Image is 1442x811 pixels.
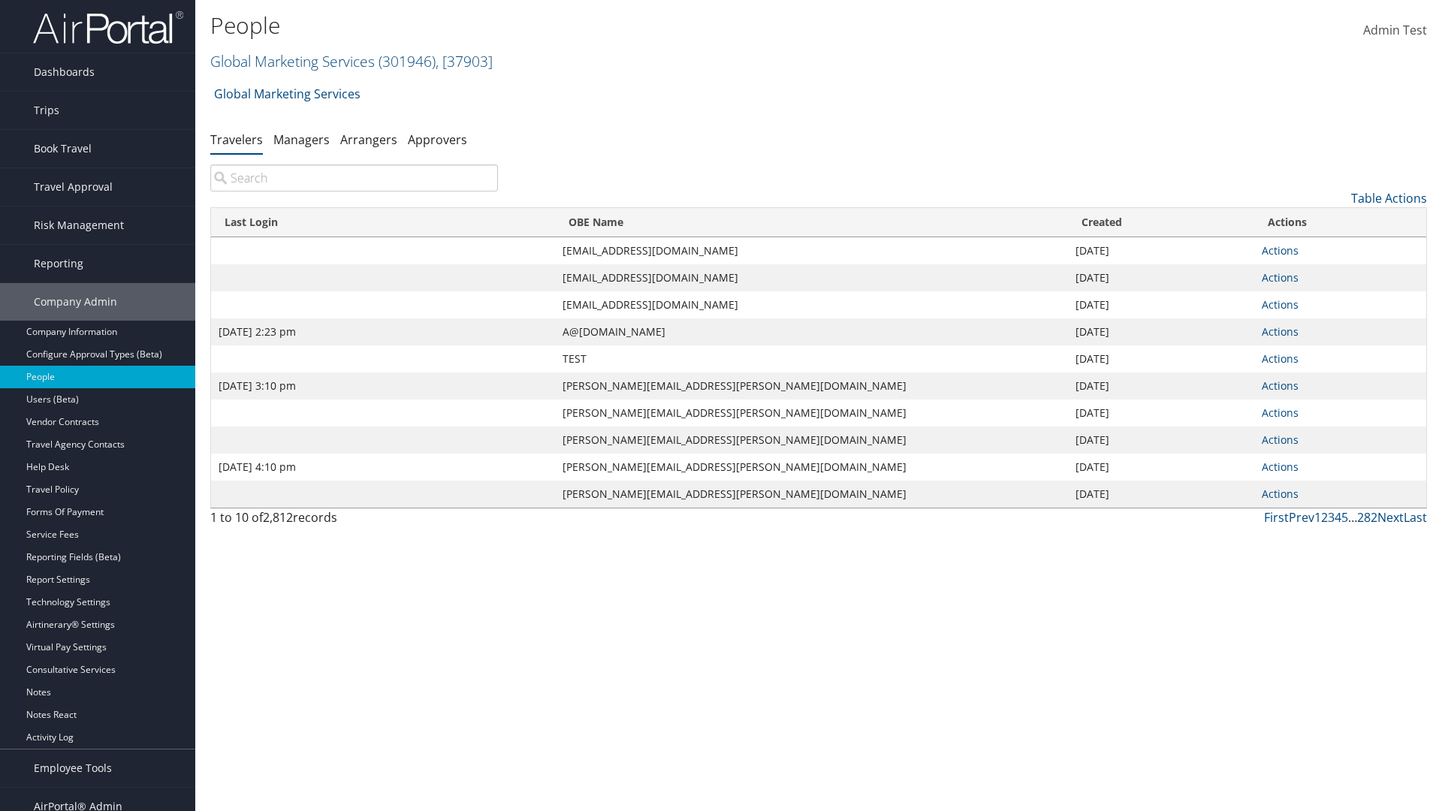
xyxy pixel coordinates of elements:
[555,372,1069,399] td: [PERSON_NAME][EMAIL_ADDRESS][PERSON_NAME][DOMAIN_NAME]
[210,164,498,191] input: Search
[1068,264,1254,291] td: [DATE]
[436,51,493,71] span: , [ 37903 ]
[1363,22,1427,38] span: Admin Test
[34,130,92,167] span: Book Travel
[34,245,83,282] span: Reporting
[211,454,555,481] td: [DATE] 4:10 pm
[1357,509,1377,526] a: 282
[33,10,183,45] img: airportal-logo.png
[1262,351,1299,366] a: Actions
[34,92,59,129] span: Trips
[1262,270,1299,285] a: Actions
[1363,8,1427,54] a: Admin Test
[555,481,1069,508] td: [PERSON_NAME][EMAIL_ADDRESS][PERSON_NAME][DOMAIN_NAME]
[555,237,1069,264] td: [EMAIL_ADDRESS][DOMAIN_NAME]
[1068,237,1254,264] td: [DATE]
[34,749,112,787] span: Employee Tools
[555,454,1069,481] td: [PERSON_NAME][EMAIL_ADDRESS][PERSON_NAME][DOMAIN_NAME]
[1262,297,1299,312] a: Actions
[555,291,1069,318] td: [EMAIL_ADDRESS][DOMAIN_NAME]
[555,399,1069,427] td: [PERSON_NAME][EMAIL_ADDRESS][PERSON_NAME][DOMAIN_NAME]
[1262,460,1299,474] a: Actions
[1068,399,1254,427] td: [DATE]
[34,207,124,244] span: Risk Management
[1068,318,1254,345] td: [DATE]
[1348,509,1357,526] span: …
[1068,291,1254,318] td: [DATE]
[210,508,498,534] div: 1 to 10 of records
[211,372,555,399] td: [DATE] 3:10 pm
[34,53,95,91] span: Dashboards
[214,79,360,109] a: Global Marketing Services
[1262,405,1299,420] a: Actions
[1328,509,1335,526] a: 3
[1262,243,1299,258] a: Actions
[273,131,330,148] a: Managers
[211,318,555,345] td: [DATE] 2:23 pm
[210,51,493,71] a: Global Marketing Services
[555,318,1069,345] td: A@[DOMAIN_NAME]
[1321,509,1328,526] a: 2
[211,208,555,237] th: Last Login: activate to sort column ascending
[1254,208,1426,237] th: Actions
[555,264,1069,291] td: [EMAIL_ADDRESS][DOMAIN_NAME]
[1404,509,1427,526] a: Last
[1341,509,1348,526] a: 5
[1377,509,1404,526] a: Next
[1068,345,1254,372] td: [DATE]
[379,51,436,71] span: ( 301946 )
[1262,378,1299,393] a: Actions
[1068,427,1254,454] td: [DATE]
[1068,208,1254,237] th: Created: activate to sort column ascending
[1335,509,1341,526] a: 4
[555,345,1069,372] td: TEST
[1264,509,1289,526] a: First
[555,427,1069,454] td: [PERSON_NAME][EMAIL_ADDRESS][PERSON_NAME][DOMAIN_NAME]
[1351,190,1427,207] a: Table Actions
[1262,433,1299,447] a: Actions
[210,131,263,148] a: Travelers
[263,509,293,526] span: 2,812
[210,10,1021,41] h1: People
[1068,454,1254,481] td: [DATE]
[1068,372,1254,399] td: [DATE]
[1262,487,1299,501] a: Actions
[1262,324,1299,339] a: Actions
[34,168,113,206] span: Travel Approval
[1068,481,1254,508] td: [DATE]
[1289,509,1314,526] a: Prev
[555,208,1069,237] th: OBE Name: activate to sort column ascending
[340,131,397,148] a: Arrangers
[34,283,117,321] span: Company Admin
[408,131,467,148] a: Approvers
[1314,509,1321,526] a: 1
